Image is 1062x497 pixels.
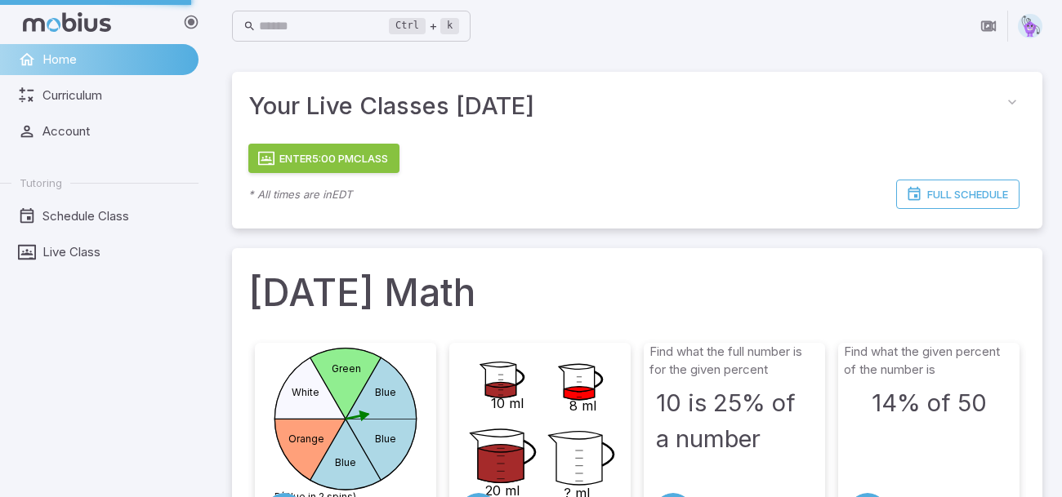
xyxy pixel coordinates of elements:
text: Orange [288,433,324,445]
button: Join in Zoom Client [973,11,1004,42]
span: Live Class [42,243,187,261]
h1: [DATE] Math [248,264,1026,320]
h3: 14% of 50 [872,385,987,421]
img: pentagon.svg [1018,14,1042,38]
a: Full Schedule [896,180,1020,209]
div: + [389,16,459,36]
text: Blue [375,433,396,445]
p: * All times are in EDT [248,186,352,202]
span: Curriculum [42,87,187,104]
text: Blue [335,456,356,468]
text: 10 ml [491,395,524,411]
text: 8 ml [569,397,596,414]
text: Green [332,362,361,375]
text: White [292,386,319,398]
button: collapse [998,88,1026,116]
span: Your Live Classes [DATE] [248,88,998,124]
h3: 10 is 25% of a number [656,385,813,457]
button: Enter5:00 PMClass [248,144,399,173]
p: Find what the given percent of the number is [844,343,1014,379]
span: Schedule Class [42,207,187,225]
p: Find what the full number is for the given percent [649,343,819,379]
span: Tutoring [20,175,62,190]
kbd: Ctrl [389,18,426,34]
kbd: k [440,18,459,34]
text: Blue [375,386,396,398]
span: Account [42,122,187,140]
span: Home [42,51,187,69]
